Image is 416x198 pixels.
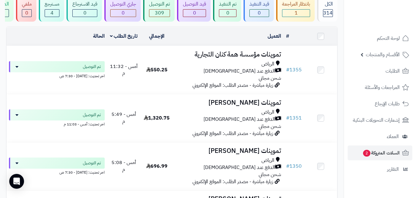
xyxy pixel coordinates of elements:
span: الدفع عند [DEMOGRAPHIC_DATA] [204,68,275,75]
div: قيد التوصيل [183,1,206,8]
span: 0 [122,9,125,17]
a: طلبات الإرجاع [348,96,412,111]
a: إشعارات التحويلات البنكية [348,113,412,128]
a: لوحة التحكم [348,31,412,46]
span: 0 [25,9,28,17]
div: بانتظار المراجعة [282,1,310,8]
span: 1,320.75 [144,114,170,122]
div: 0 [73,10,97,17]
a: التقارير [348,162,412,177]
span: # [286,66,289,74]
div: قيد الاسترجاع [72,1,97,8]
div: ملغي [22,1,32,8]
span: # [286,162,289,170]
a: الإجمالي [149,32,164,40]
h3: تموينات [PERSON_NAME] [176,99,281,106]
div: تم التوصيل [149,1,170,8]
span: 0 [193,9,196,17]
div: 309 [149,10,170,17]
span: 0 [258,9,261,17]
span: الدفع عند [DEMOGRAPHIC_DATA] [204,116,275,123]
span: أمس - 11:32 م [110,63,138,77]
span: السلات المتروكة [362,149,400,157]
span: 0 [83,9,87,17]
span: شحن مجاني [259,74,281,82]
span: شحن مجاني [259,123,281,130]
span: الدفع عند [DEMOGRAPHIC_DATA] [204,164,275,171]
span: 314 [323,9,333,17]
span: التقارير [387,165,399,174]
span: أمس - 5:49 م [111,111,136,125]
a: تاريخ الطلب [110,32,138,40]
div: 4 [45,10,59,17]
div: Open Intercom Messenger [9,174,24,189]
a: السلات المتروكة2 [348,145,412,160]
span: العملاء [387,132,399,141]
a: المراجعات والأسئلة [348,80,412,95]
span: الرياض [261,157,274,164]
div: 0 [183,10,206,17]
span: تم التوصيل [83,112,101,118]
div: جاري التوصيل [110,1,136,8]
span: 309 [155,9,164,17]
div: 0 [219,10,236,17]
div: اخر تحديث: أمس - 11:03 م [9,120,105,127]
div: قيد التنفيذ [249,1,269,8]
a: العميل [268,32,281,40]
span: تم التوصيل [83,160,101,166]
span: أمس - 5:08 م [111,159,136,173]
span: إشعارات التحويلات البنكية [353,116,400,124]
div: مسترجع [45,1,59,8]
span: الرياض [261,61,274,68]
a: #1355 [286,66,302,74]
span: تم التوصيل [83,64,101,70]
span: زيارة مباشرة - مصدر الطلب: الموقع الإلكتروني [192,130,273,137]
div: تم التنفيذ [219,1,236,8]
a: #1351 [286,114,302,122]
span: 4 [50,9,54,17]
span: طلبات الإرجاع [375,99,400,108]
span: # [286,114,289,122]
h3: تموينات [PERSON_NAME] [176,147,281,154]
a: العملاء [348,129,412,144]
span: المراجعات والأسئلة [365,83,400,92]
div: 0 [22,10,31,17]
span: لوحة التحكم [377,34,400,43]
span: 696.99 [146,162,168,170]
a: # [286,32,289,40]
span: شحن مجاني [259,171,281,178]
div: اخر تحديث: [DATE] - 7:30 ص [9,169,105,175]
span: زيارة مباشرة - مصدر الطلب: الموقع الإلكتروني [192,82,273,89]
span: 2 [363,150,370,157]
span: 550.25 [146,66,168,74]
img: logo-2.png [374,15,410,28]
span: الأقسام والمنتجات [366,50,400,59]
div: اخر تحديث: [DATE] - 7:30 ص [9,72,105,79]
span: 0 [226,9,229,17]
h3: تموينات مؤسسة همة كنان التجارية [176,51,281,58]
a: #1350 [286,162,302,170]
span: الطلبات [386,67,400,75]
span: 1 [295,9,298,17]
div: 0 [250,10,269,17]
a: الطلبات [348,64,412,78]
a: الحالة [93,32,105,40]
span: زيارة مباشرة - مصدر الطلب: الموقع الإلكتروني [192,178,273,185]
div: الكل [323,1,333,8]
div: 0 [111,10,136,17]
div: 1 [282,10,310,17]
span: الرياض [261,109,274,116]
